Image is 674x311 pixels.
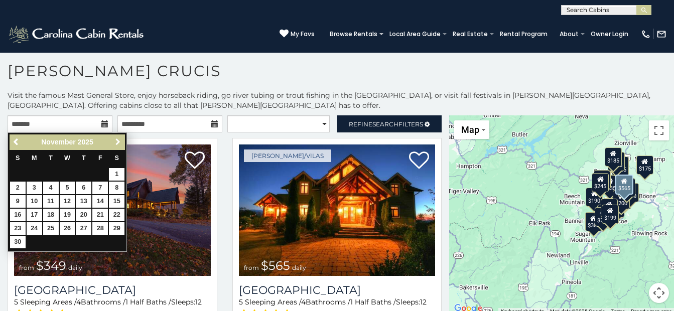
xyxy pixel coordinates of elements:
a: 25 [43,222,59,235]
span: 5 [14,297,18,306]
div: $410 [609,187,626,206]
a: 14 [92,195,108,208]
a: Next [111,136,124,148]
div: $250 [601,199,618,218]
button: Map camera controls [649,283,669,303]
button: Change map style [454,120,489,139]
a: 22 [109,209,124,221]
span: 1 Half Baths / [125,297,171,306]
a: 10 [27,195,42,208]
span: Saturday [115,154,119,162]
h3: Wilderness Lodge [239,283,436,297]
a: 26 [60,222,75,235]
a: 1 [109,168,124,181]
span: Sunday [16,154,20,162]
h3: Diamond Creek Lodge [14,283,211,297]
a: 5 [60,182,75,194]
a: 3 [27,182,42,194]
a: My Favs [280,29,315,39]
span: 4 [76,297,81,306]
div: $199 [602,205,619,224]
span: 12 [420,297,427,306]
span: daily [68,264,82,271]
a: 13 [76,195,91,208]
a: Wilderness Lodge from $565 daily [239,144,436,276]
a: Local Area Guide [384,27,446,41]
a: [GEOGRAPHIC_DATA] [239,283,436,297]
span: from [244,264,259,271]
a: 9 [10,195,26,208]
div: $185 [605,147,622,167]
span: Search [372,120,398,128]
span: 5 [239,297,243,306]
a: Rental Program [495,27,553,41]
div: $300 [585,212,602,231]
span: from [19,264,34,271]
a: [PERSON_NAME]/Vilas [244,149,331,162]
a: 24 [27,222,42,235]
span: Wednesday [64,154,70,162]
span: My Favs [291,30,315,39]
div: $190 [586,188,603,207]
a: Real Estate [448,27,493,41]
span: Previous [13,138,21,146]
a: Previous [11,136,23,148]
a: [GEOGRAPHIC_DATA] [14,283,211,297]
button: Toggle fullscreen view [649,120,669,140]
a: 21 [92,209,108,221]
a: 15 [109,195,124,208]
span: Friday [98,154,102,162]
div: $205 [597,205,614,224]
span: daily [292,264,306,271]
a: Owner Login [586,27,633,41]
span: Next [114,138,122,146]
img: White-1-2.png [8,24,147,44]
div: $245 [592,173,609,192]
div: $230 [595,207,612,226]
a: 8 [109,182,124,194]
a: 20 [76,209,91,221]
span: 4 [301,297,306,306]
a: RefineSearchFilters [337,115,442,132]
a: 19 [60,209,75,221]
div: $565 [615,175,633,195]
a: 2 [10,182,26,194]
a: About [555,27,584,41]
span: Thursday [82,154,86,162]
span: Monday [32,154,37,162]
span: 1 Half Baths / [350,297,396,306]
a: 17 [27,209,42,221]
a: 18 [43,209,59,221]
a: 23 [10,222,26,235]
img: Wilderness Lodge [239,144,436,276]
span: 12 [195,297,202,306]
span: Map [461,124,479,135]
span: 2025 [78,138,93,146]
span: November [41,138,75,146]
a: 16 [10,209,26,221]
img: phone-regular-white.png [641,29,651,39]
a: 27 [76,222,91,235]
a: 6 [76,182,91,194]
a: 12 [60,195,75,208]
a: 30 [10,236,26,248]
img: mail-regular-white.png [656,29,666,39]
span: $565 [261,258,290,273]
div: $175 [636,155,653,175]
div: $305 [594,170,611,189]
a: 28 [92,222,108,235]
a: 4 [43,182,59,194]
a: 7 [92,182,108,194]
a: 11 [43,195,59,208]
span: Tuesday [49,154,53,162]
a: Browse Rentals [325,27,382,41]
span: Refine Filters [349,120,423,128]
div: $200 [613,190,630,209]
span: $349 [36,258,66,273]
a: 29 [109,222,124,235]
